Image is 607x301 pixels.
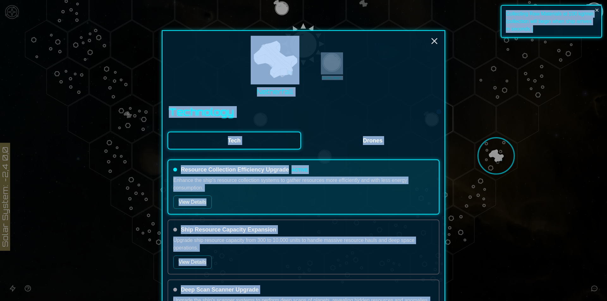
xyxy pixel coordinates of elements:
p: Upgrade ship resource capacity from 300 to 10,000 units to handle massive resource hauls and deep... [173,237,434,252]
div: Technology [169,106,439,122]
span: ACTIVE [291,167,308,172]
button: close [595,8,599,13]
button: Drones [306,132,439,149]
button: Tech [168,132,301,149]
button: NO PLANET [318,51,346,81]
p: Enhance the ship's resource collection systems to gather resources more efficiently and with less... [173,177,434,192]
h4: Deep Scan Scanner Upgrade [181,285,259,294]
div: Collecting Raw Materials at 100 kg/min (collection will begin when ship arrives in seconds ) [501,5,602,38]
h4: Resource Collection Efficiency Upgrade [181,165,308,174]
h4: Ship Resource Capacity Expansion [181,225,276,234]
img: Ship [251,36,299,84]
button: View Details [173,196,212,209]
button: Netherfall [245,33,305,99]
img: Planet [321,52,343,75]
button: Close [429,36,439,46]
button: View Details [173,256,212,269]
